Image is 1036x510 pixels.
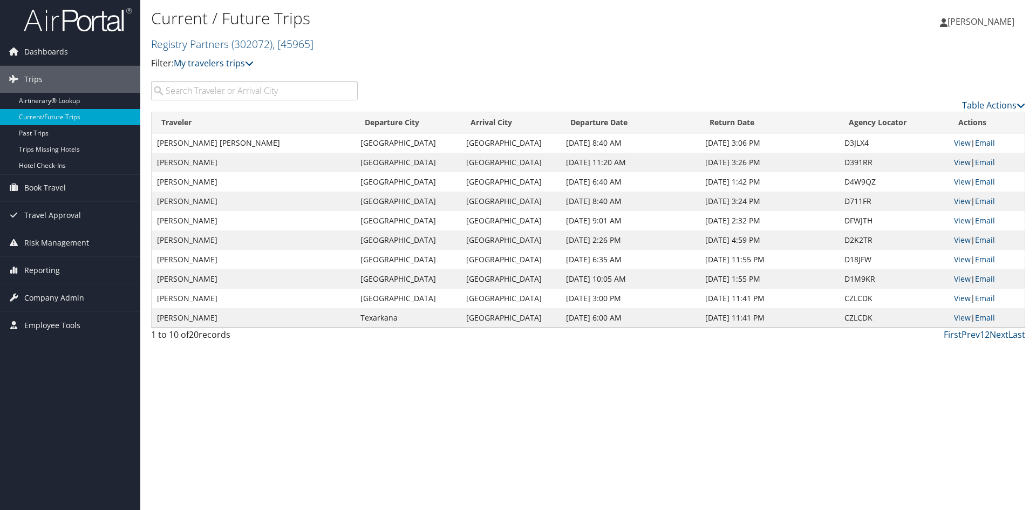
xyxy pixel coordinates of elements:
[561,269,700,289] td: [DATE] 10:05 AM
[561,133,700,153] td: [DATE] 8:40 AM
[561,308,700,328] td: [DATE] 6:00 AM
[839,250,949,269] td: D18JFW
[985,329,990,341] a: 2
[975,157,995,167] a: Email
[561,211,700,230] td: [DATE] 9:01 AM
[954,157,971,167] a: View
[944,329,962,341] a: First
[839,211,949,230] td: DFWJTH
[975,312,995,323] a: Email
[355,153,461,172] td: [GEOGRAPHIC_DATA]
[355,230,461,250] td: [GEOGRAPHIC_DATA]
[152,211,355,230] td: [PERSON_NAME]
[949,269,1025,289] td: |
[461,289,561,308] td: [GEOGRAPHIC_DATA]
[152,250,355,269] td: [PERSON_NAME]
[949,172,1025,192] td: |
[949,230,1025,250] td: |
[461,133,561,153] td: [GEOGRAPHIC_DATA]
[561,250,700,269] td: [DATE] 6:35 AM
[954,176,971,187] a: View
[461,172,561,192] td: [GEOGRAPHIC_DATA]
[700,211,839,230] td: [DATE] 2:32 PM
[174,57,254,69] a: My travelers trips
[975,293,995,303] a: Email
[461,250,561,269] td: [GEOGRAPHIC_DATA]
[954,235,971,245] a: View
[839,153,949,172] td: D391RR
[948,16,1014,28] span: [PERSON_NAME]
[24,38,68,65] span: Dashboards
[24,257,60,284] span: Reporting
[151,81,358,100] input: Search Traveler or Arrival City
[839,133,949,153] td: D3JLX4
[700,133,839,153] td: [DATE] 3:06 PM
[355,112,461,133] th: Departure City: activate to sort column ascending
[990,329,1008,341] a: Next
[839,112,949,133] th: Agency Locator: activate to sort column ascending
[962,99,1025,111] a: Table Actions
[152,230,355,250] td: [PERSON_NAME]
[975,215,995,226] a: Email
[949,192,1025,211] td: |
[700,308,839,328] td: [DATE] 11:41 PM
[700,289,839,308] td: [DATE] 11:41 PM
[355,269,461,289] td: [GEOGRAPHIC_DATA]
[962,329,980,341] a: Prev
[975,176,995,187] a: Email
[975,274,995,284] a: Email
[975,235,995,245] a: Email
[700,112,839,133] th: Return Date: activate to sort column ascending
[561,192,700,211] td: [DATE] 8:40 AM
[152,112,355,133] th: Traveler: activate to sort column ascending
[940,5,1025,38] a: [PERSON_NAME]
[152,192,355,211] td: [PERSON_NAME]
[461,308,561,328] td: [GEOGRAPHIC_DATA]
[954,215,971,226] a: View
[839,192,949,211] td: D711FR
[152,153,355,172] td: [PERSON_NAME]
[272,37,313,51] span: , [ 45965 ]
[561,153,700,172] td: [DATE] 11:20 AM
[561,289,700,308] td: [DATE] 3:00 PM
[839,308,949,328] td: CZLCDK
[954,293,971,303] a: View
[954,312,971,323] a: View
[24,312,80,339] span: Employee Tools
[949,112,1025,133] th: Actions
[461,192,561,211] td: [GEOGRAPHIC_DATA]
[700,192,839,211] td: [DATE] 3:24 PM
[561,172,700,192] td: [DATE] 6:40 AM
[839,230,949,250] td: D2K2TR
[152,269,355,289] td: [PERSON_NAME]
[24,66,43,93] span: Trips
[561,230,700,250] td: [DATE] 2:26 PM
[24,284,84,311] span: Company Admin
[975,138,995,148] a: Email
[355,308,461,328] td: Texarkana
[231,37,272,51] span: ( 302072 )
[461,211,561,230] td: [GEOGRAPHIC_DATA]
[975,196,995,206] a: Email
[975,254,995,264] a: Email
[151,57,734,71] p: Filter:
[700,250,839,269] td: [DATE] 11:55 PM
[561,112,700,133] th: Departure Date: activate to sort column descending
[1008,329,1025,341] a: Last
[461,230,561,250] td: [GEOGRAPHIC_DATA]
[839,269,949,289] td: D1M9KR
[700,230,839,250] td: [DATE] 4:59 PM
[355,172,461,192] td: [GEOGRAPHIC_DATA]
[700,153,839,172] td: [DATE] 3:26 PM
[152,289,355,308] td: [PERSON_NAME]
[949,153,1025,172] td: |
[461,112,561,133] th: Arrival City: activate to sort column ascending
[152,133,355,153] td: [PERSON_NAME] [PERSON_NAME]
[839,172,949,192] td: D4W9QZ
[24,202,81,229] span: Travel Approval
[152,308,355,328] td: [PERSON_NAME]
[24,174,66,201] span: Book Travel
[189,329,199,341] span: 20
[355,250,461,269] td: [GEOGRAPHIC_DATA]
[461,269,561,289] td: [GEOGRAPHIC_DATA]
